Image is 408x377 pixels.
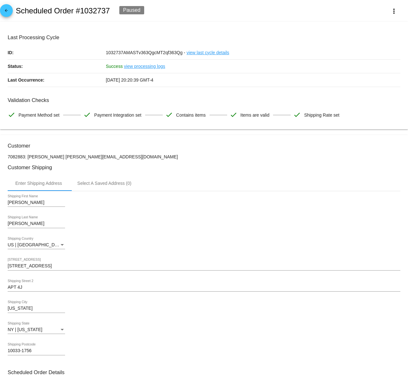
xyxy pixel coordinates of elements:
p: Status: [8,60,106,73]
a: view processing logs [124,60,165,73]
span: NY | [US_STATE] [8,327,42,332]
h3: Customer [8,143,400,149]
p: 7082883: [PERSON_NAME] [PERSON_NAME][EMAIL_ADDRESS][DOMAIN_NAME] [8,154,400,159]
h2: Scheduled Order #1032737 [16,6,110,15]
span: [DATE] 20:20:39 GMT-4 [106,77,153,83]
mat-icon: more_vert [390,7,398,15]
input: Shipping Street 1 [8,264,400,269]
input: Shipping Street 2 [8,285,400,290]
h3: Validation Checks [8,97,400,103]
mat-select: Shipping Country [8,243,65,248]
span: Shipping Rate set [304,108,339,122]
input: Shipping City [8,306,65,311]
mat-select: Shipping State [8,327,65,332]
h3: Scheduled Order Details [8,369,400,375]
mat-icon: check [83,111,91,119]
a: view last cycle details [187,46,229,59]
span: Items are valid [241,108,270,122]
span: Payment Method set [19,108,59,122]
mat-icon: check [293,111,301,119]
mat-icon: arrow_back [3,8,10,16]
p: Last Occurrence: [8,73,106,87]
mat-icon: check [230,111,237,119]
span: Payment Integration set [94,108,141,122]
span: US | [GEOGRAPHIC_DATA] [8,242,64,247]
div: Enter Shipping Address [15,181,62,186]
span: 1032737AMASTv363QgcMT2qf363Qg - [106,50,185,55]
input: Shipping First Name [8,200,65,205]
input: Shipping Postcode [8,348,65,353]
span: Contains items [176,108,206,122]
div: Paused [119,6,144,14]
div: Select A Saved Address (0) [77,181,131,186]
h3: Customer Shipping [8,164,400,170]
input: Shipping Last Name [8,221,65,226]
span: Success [106,64,123,69]
p: ID: [8,46,106,59]
mat-icon: check [8,111,15,119]
h3: Last Processing Cycle [8,34,400,40]
mat-icon: check [165,111,173,119]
